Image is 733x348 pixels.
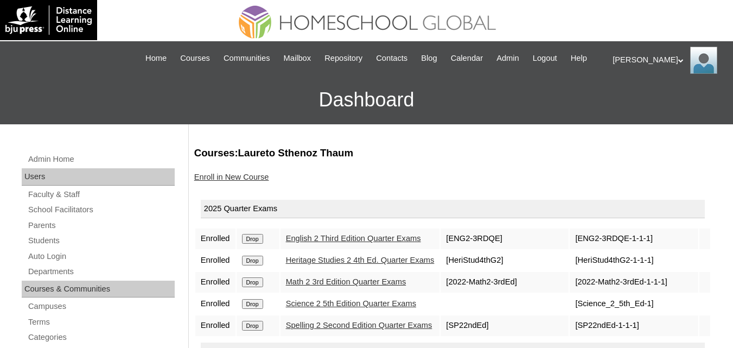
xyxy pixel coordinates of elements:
[527,52,563,65] a: Logout
[441,315,569,336] td: [SP22ndEd]
[140,52,172,65] a: Home
[27,188,175,201] a: Faculty & Staff
[22,168,175,186] div: Users
[565,52,592,65] a: Help
[145,52,167,65] span: Home
[180,52,210,65] span: Courses
[376,52,407,65] span: Contacts
[194,173,269,181] a: Enroll in New Course
[451,52,483,65] span: Calendar
[286,234,421,243] a: English 2 Third Edition Quarter Exams
[195,229,235,249] td: Enrolled
[570,294,698,314] td: [Science_2_5th_Ed-1]
[570,250,698,271] td: [HeriStud4thG2-1-1-1]
[284,52,311,65] span: Mailbox
[194,146,722,160] h3: Courses:Laureto Sthenoz Thaum
[242,234,263,244] input: Drop
[27,315,175,329] a: Terms
[570,272,698,293] td: [2022-Math2-3rdEd-1-1-1]
[286,277,406,286] a: Math 2 3rd Edition Quarter Exams
[242,277,263,287] input: Drop
[27,250,175,263] a: Auto Login
[195,250,235,271] td: Enrolled
[22,281,175,298] div: Courses & Communities
[242,256,263,265] input: Drop
[491,52,525,65] a: Admin
[496,52,519,65] span: Admin
[319,52,368,65] a: Repository
[571,52,587,65] span: Help
[278,52,317,65] a: Mailbox
[286,299,416,308] a: Science 2 5th Edition Quarter Exams
[690,47,717,74] img: Ariane Ebuen
[201,200,705,218] div: 2025 Quarter Exams
[445,52,488,65] a: Calendar
[570,315,698,336] td: [SP22ndEd-1-1-1]
[27,234,175,248] a: Students
[5,75,728,124] h3: Dashboard
[416,52,442,65] a: Blog
[195,315,235,336] td: Enrolled
[242,321,263,331] input: Drop
[441,250,569,271] td: [HeriStud4thG2]
[27,265,175,279] a: Departments
[218,52,276,65] a: Communities
[286,256,435,264] a: Heritage Studies 2 4th Ed. Quarter Exams
[27,300,175,313] a: Campuses
[27,219,175,232] a: Parents
[533,52,557,65] span: Logout
[5,5,92,35] img: logo-white.png
[175,52,215,65] a: Courses
[570,229,698,249] td: [ENG2-3RDQE-1-1-1]
[27,331,175,344] a: Categories
[421,52,437,65] span: Blog
[324,52,362,65] span: Repository
[441,272,569,293] td: [2022-Math2-3rdEd]
[286,321,432,330] a: Spelling 2 Second Edition Quarter Exams
[613,47,722,74] div: [PERSON_NAME]
[27,203,175,217] a: School Facilitators
[195,294,235,314] td: Enrolled
[195,272,235,293] td: Enrolled
[224,52,270,65] span: Communities
[441,229,569,249] td: [ENG2-3RDQE]
[242,299,263,309] input: Drop
[371,52,413,65] a: Contacts
[27,153,175,166] a: Admin Home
